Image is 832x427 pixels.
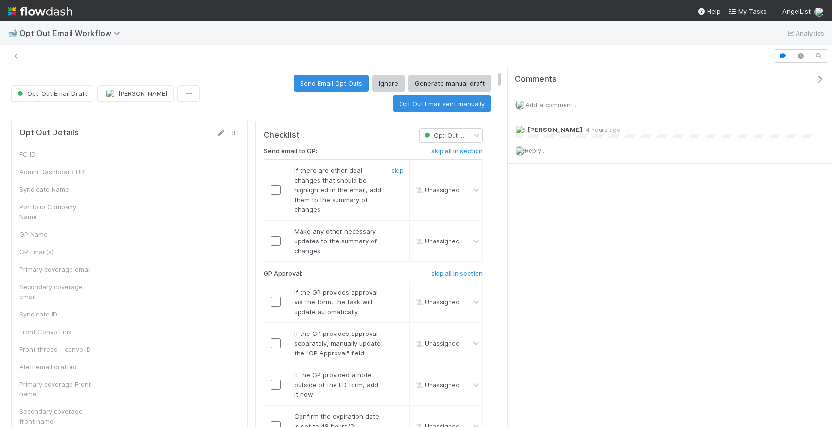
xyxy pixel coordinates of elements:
[19,309,92,319] div: Syndicate ID
[525,147,546,154] span: Reply...
[728,6,767,16] a: My Tasks
[408,75,491,92] button: Generate manual draft
[423,132,490,139] span: Opt-Out Email Draft
[393,95,491,112] button: Opt Out Email sent manually
[19,229,92,239] div: GP Name
[431,148,483,159] a: skip all in section
[294,227,377,255] span: Make any other necessary updates to the summary of changes
[413,381,460,389] span: Unassigned
[19,327,92,336] div: Front Convo Link
[413,186,460,193] span: Unassigned
[19,149,92,159] div: FC ID
[19,185,92,194] div: Syndicate Name
[294,288,378,316] span: If the GP provides approval via the form, the task will update automatically
[216,129,239,137] a: Edit
[413,340,460,347] span: Unassigned
[19,344,92,354] div: Front thread - convo ID
[431,148,483,155] h6: skip all in section
[528,126,582,133] span: [PERSON_NAME]
[525,101,578,109] span: Add a comment...
[582,126,620,133] span: 4 hours ago
[515,146,525,156] img: avatar_ac990a78-52d7-40f8-b1fe-cbbd1cda261e.png
[782,7,811,15] span: AngelList
[294,167,381,213] span: If there are other deal changes that should be highlighted in the email, add them to the summary ...
[294,330,381,357] span: If the GP provides approval separately, manually update the "GP Approval" field
[391,167,404,174] a: skip
[728,7,767,15] span: My Tasks
[515,125,525,134] img: avatar_ac990a78-52d7-40f8-b1fe-cbbd1cda261e.png
[264,148,317,155] h6: Send email to GP:
[19,202,92,222] div: Portfolio Company Name
[19,282,92,301] div: Secondary coverage email
[19,362,92,371] div: Alert email drafted
[97,85,174,102] button: [PERSON_NAME]
[515,100,525,110] img: avatar_ac990a78-52d7-40f8-b1fe-cbbd1cda261e.png
[431,270,483,281] a: skip all in section
[697,6,721,16] div: Help
[8,29,18,37] span: 🐋
[413,237,460,244] span: Unassigned
[413,298,460,306] span: Unassigned
[118,90,167,97] span: [PERSON_NAME]
[19,407,92,426] div: Secondary coverage front name
[19,128,79,138] h5: Opt Out Details
[264,130,300,140] h5: Checklist
[19,28,125,38] span: Opt Out Email Workflow
[11,85,93,102] button: Opt-Out Email Draft
[19,167,92,177] div: Admin Dashboard URL
[294,75,369,92] button: Send Email Opt Outs
[431,270,483,278] h6: skip all in section
[814,7,824,17] img: avatar_ac990a78-52d7-40f8-b1fe-cbbd1cda261e.png
[264,270,302,278] h6: GP Approval:
[16,90,87,97] span: Opt-Out Email Draft
[294,371,378,398] span: If the GP provided a note outside of the FD form, add it now
[515,74,557,84] span: Comments
[19,379,92,399] div: Primary coverage Front name
[8,3,72,19] img: logo-inverted-e16ddd16eac7371096b0.svg
[786,27,824,39] a: Analytics
[106,89,115,98] img: avatar_ac990a78-52d7-40f8-b1fe-cbbd1cda261e.png
[372,75,405,92] button: Ignore
[19,264,92,274] div: Primary coverage email
[19,247,92,257] div: GP Email(s)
